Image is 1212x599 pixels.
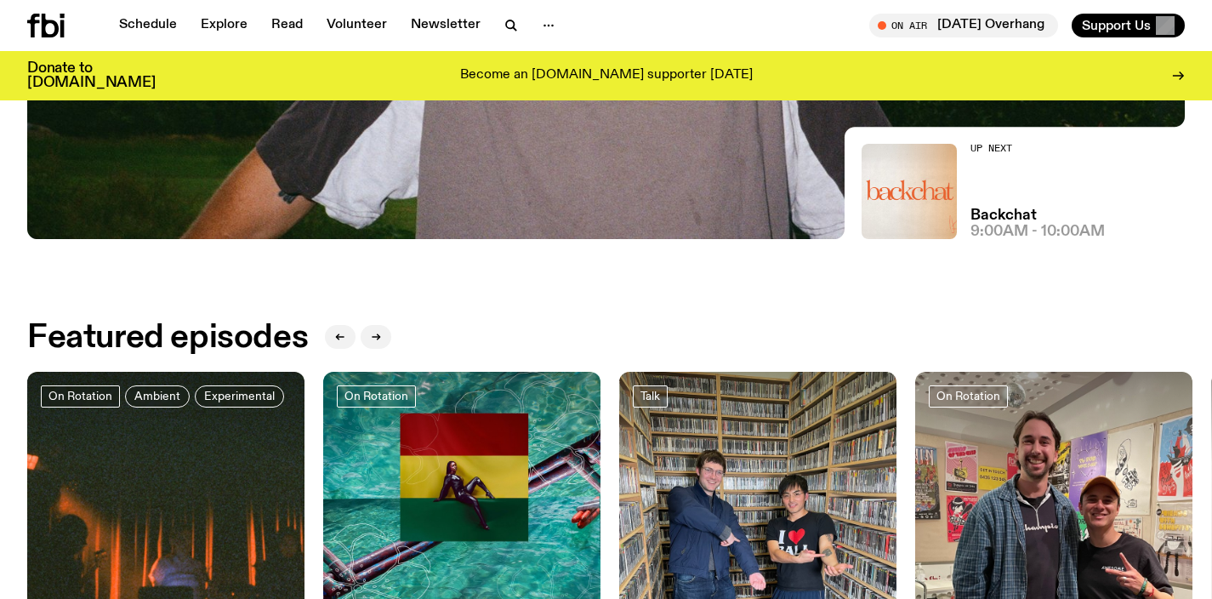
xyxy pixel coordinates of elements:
[27,322,308,353] h2: Featured episodes
[316,14,397,37] a: Volunteer
[1082,18,1151,33] span: Support Us
[401,14,491,37] a: Newsletter
[633,385,668,408] a: Talk
[460,68,753,83] p: Become an [DOMAIN_NAME] supporter [DATE]
[204,390,275,402] span: Experimental
[344,390,408,402] span: On Rotation
[970,144,1105,153] h2: Up Next
[27,61,156,90] h3: Donate to [DOMAIN_NAME]
[929,385,1008,408] a: On Rotation
[41,385,120,408] a: On Rotation
[195,385,284,408] a: Experimental
[125,385,190,408] a: Ambient
[48,390,112,402] span: On Rotation
[337,385,416,408] a: On Rotation
[109,14,187,37] a: Schedule
[640,390,660,402] span: Talk
[936,390,1000,402] span: On Rotation
[970,208,1037,223] a: Backchat
[261,14,313,37] a: Read
[134,390,180,402] span: Ambient
[191,14,258,37] a: Explore
[970,225,1105,239] span: 9:00am - 10:00am
[1072,14,1185,37] button: Support Us
[869,14,1058,37] button: On Air[DATE] Overhang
